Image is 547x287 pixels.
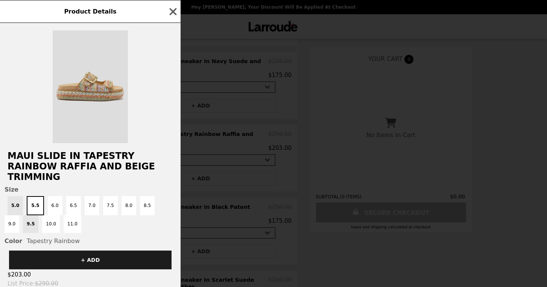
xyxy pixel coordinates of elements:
[27,196,44,215] button: 5.5
[9,251,172,269] button: + ADD
[122,196,136,215] button: 8.0
[35,280,58,287] span: $290.00
[66,196,81,215] button: 6.5
[5,237,176,245] div: Tapestry Rainbow
[42,215,60,233] button: 10.0
[5,186,176,193] span: Size
[48,196,62,215] button: 6.0
[103,196,118,215] button: 7.5
[64,8,116,15] span: Product Details
[85,196,99,215] button: 7.0
[5,215,19,233] button: 9.0
[140,196,155,215] button: 8.5
[5,237,22,245] span: Color
[64,215,81,233] button: 11.0
[53,30,128,143] img: 5.5 / Tapestry Rainbow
